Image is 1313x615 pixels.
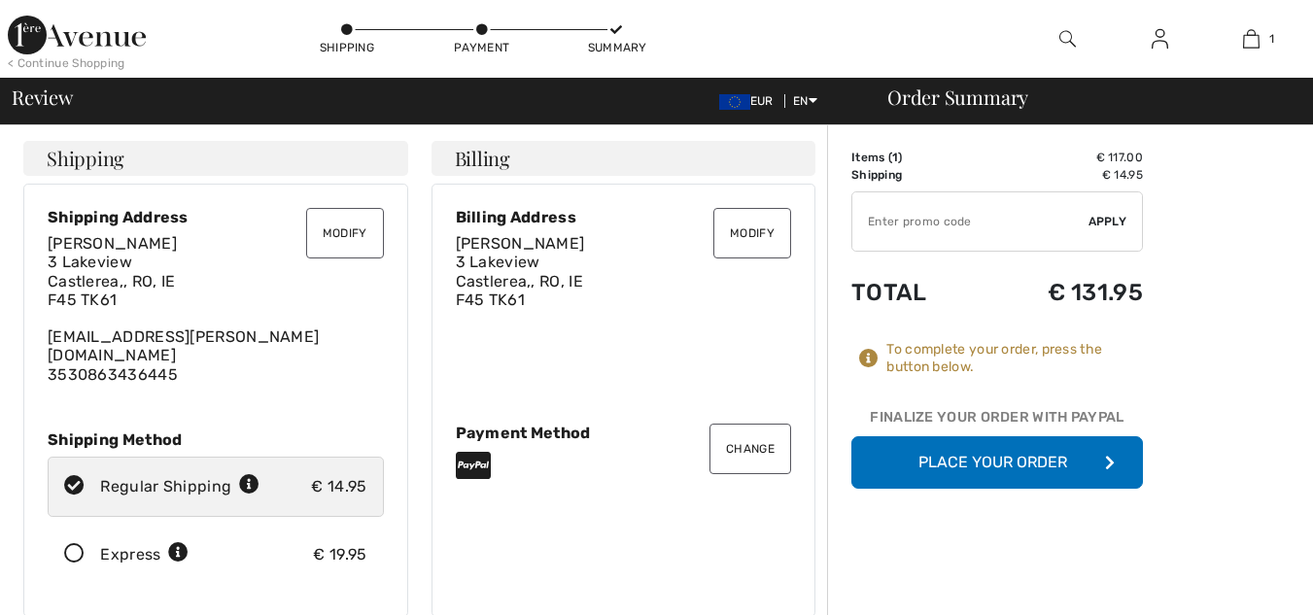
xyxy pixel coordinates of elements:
[1206,27,1296,51] a: 1
[709,424,791,474] button: Change
[48,253,175,308] span: 3 Lakeview Castlerea,, RO, IE F45 TK61
[852,192,1088,251] input: Promo code
[48,430,384,449] div: Shipping Method
[851,259,980,325] td: Total
[453,39,511,56] div: Payment
[719,94,750,110] img: Euro
[313,543,366,566] div: € 19.95
[980,259,1143,325] td: € 131.95
[456,253,583,308] span: 3 Lakeview Castlerea,, RO, IE F45 TK61
[1152,27,1168,51] img: My Info
[311,475,366,498] div: € 14.95
[456,424,792,442] div: Payment Method
[456,208,792,226] div: Billing Address
[48,234,384,384] div: [EMAIL_ADDRESS][PERSON_NAME][DOMAIN_NAME] 3530863436445
[719,94,781,108] span: EUR
[851,149,980,166] td: Items ( )
[100,543,189,566] div: Express
[980,166,1143,184] td: € 14.95
[588,39,646,56] div: Summary
[12,87,73,107] span: Review
[48,208,384,226] div: Shipping Address
[318,39,376,56] div: Shipping
[48,234,177,253] span: [PERSON_NAME]
[306,208,384,258] button: Modify
[47,149,124,168] span: Shipping
[1190,557,1294,605] iframe: Opens a widget where you can chat to one of our agents
[8,16,146,54] img: 1ère Avenue
[455,149,510,168] span: Billing
[1269,30,1274,48] span: 1
[980,149,1143,166] td: € 117.00
[864,87,1301,107] div: Order Summary
[886,341,1143,376] div: To complete your order, press the button below.
[8,54,125,72] div: < Continue Shopping
[1136,27,1184,51] a: Sign In
[851,436,1143,489] button: Place Your Order
[1059,27,1076,51] img: search the website
[892,151,898,164] span: 1
[1243,27,1260,51] img: My Bag
[713,208,791,258] button: Modify
[793,94,817,108] span: EN
[456,234,585,253] span: [PERSON_NAME]
[851,166,980,184] td: Shipping
[851,407,1143,436] div: Finalize Your Order with PayPal
[100,475,259,498] div: Regular Shipping
[1088,213,1127,230] span: Apply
